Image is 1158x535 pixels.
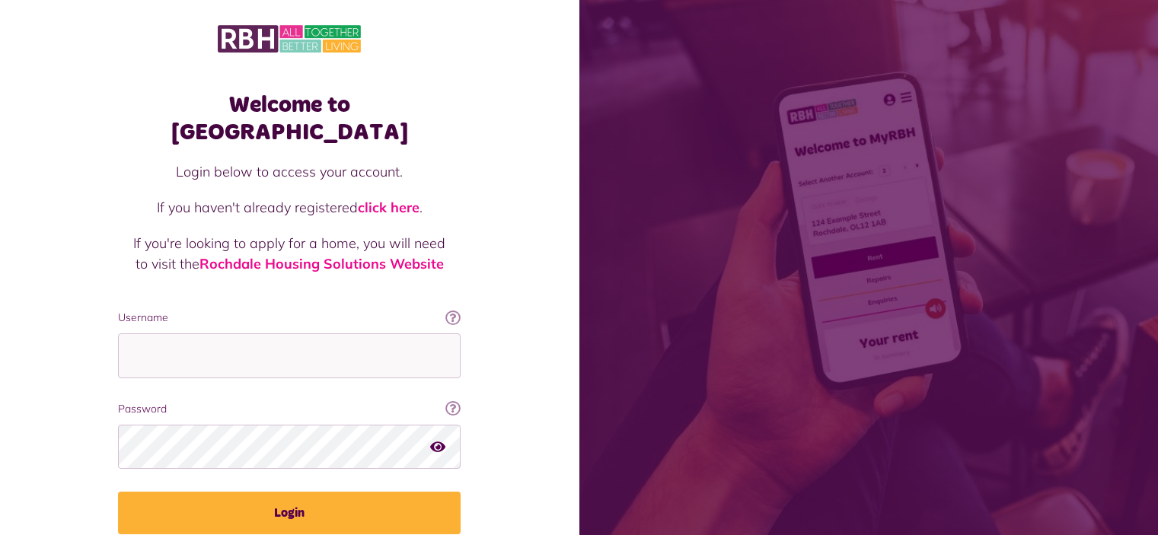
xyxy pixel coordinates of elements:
[133,233,445,274] p: If you're looking to apply for a home, you will need to visit the
[118,310,461,326] label: Username
[118,91,461,146] h1: Welcome to [GEOGRAPHIC_DATA]
[133,161,445,182] p: Login below to access your account.
[133,197,445,218] p: If you haven't already registered .
[218,23,361,55] img: MyRBH
[118,401,461,417] label: Password
[199,255,444,272] a: Rochdale Housing Solutions Website
[118,492,461,534] button: Login
[358,199,419,216] a: click here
